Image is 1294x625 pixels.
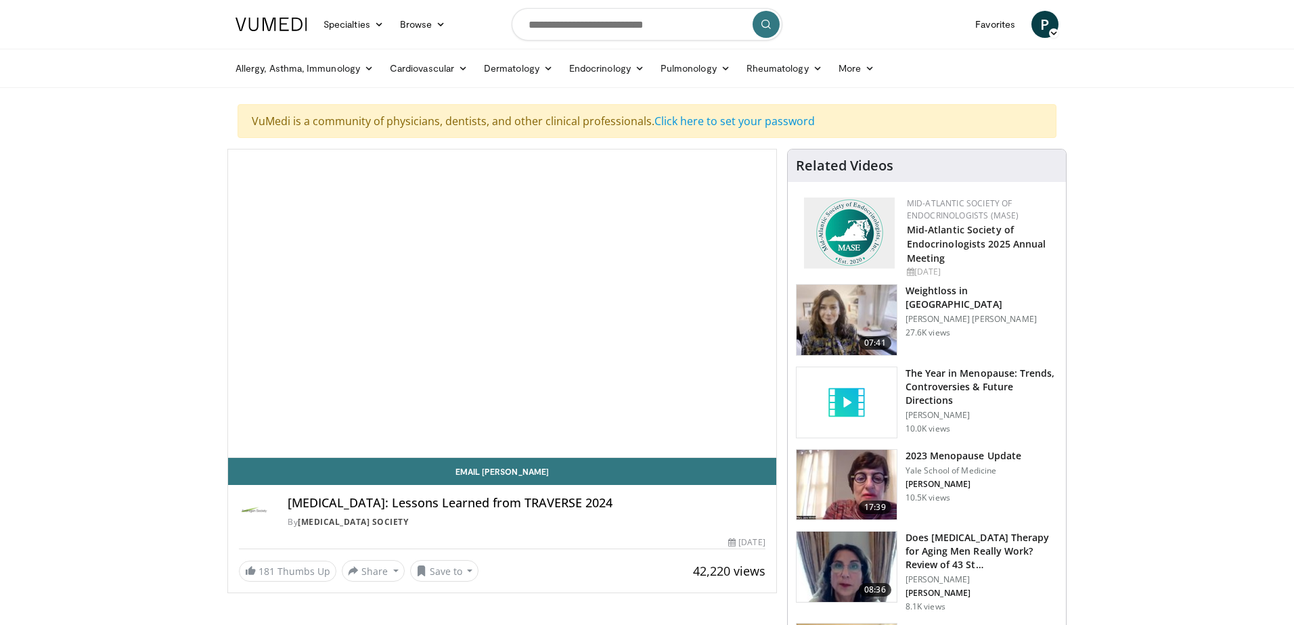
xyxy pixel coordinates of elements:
p: 10.5K views [906,492,950,503]
img: VuMedi Logo [236,18,307,31]
a: 17:39 2023 Menopause Update Yale School of Medicine [PERSON_NAME] 10.5K views [796,449,1058,521]
h4: [MEDICAL_DATA]: Lessons Learned from TRAVERSE 2024 [288,496,765,511]
h4: Related Videos [796,158,893,174]
a: 181 Thumbs Up [239,561,336,582]
p: 10.0K views [906,423,950,434]
p: [PERSON_NAME] [PERSON_NAME] [906,314,1058,325]
p: [PERSON_NAME] [906,588,1058,599]
h3: Does [MEDICAL_DATA] Therapy for Aging Men Really Work? Review of 43 St… [906,531,1058,572]
button: Save to [410,560,479,582]
a: Browse [392,11,454,38]
span: 42,220 views [693,563,765,579]
p: Yale School of Medicine [906,465,1021,476]
a: 08:36 Does [MEDICAL_DATA] Therapy for Aging Men Really Work? Review of 43 St… [PERSON_NAME] [PERS... [796,531,1058,612]
a: Endocrinology [561,55,652,82]
input: Search topics, interventions [512,8,782,41]
div: [DATE] [728,536,765,549]
a: Email [PERSON_NAME] [228,458,776,485]
span: 07:41 [859,336,891,350]
button: Share [342,560,405,582]
p: [PERSON_NAME] [906,479,1021,490]
p: 27.6K views [906,327,950,338]
a: Dermatology [476,55,561,82]
h3: 2023 Menopause Update [906,449,1021,463]
a: Favorites [967,11,1023,38]
img: 1b7e2ecf-010f-4a61-8cdc-5c411c26c8d3.150x105_q85_crop-smart_upscale.jpg [797,450,897,520]
h3: Weightloss in [GEOGRAPHIC_DATA] [906,284,1058,311]
span: 17:39 [859,501,891,514]
a: The Year in Menopause: Trends, Controversies & Future Directions [PERSON_NAME] 10.0K views [796,367,1058,438]
a: Cardiovascular [382,55,476,82]
a: P [1031,11,1058,38]
img: f382488c-070d-4809-84b7-f09b370f5972.png.150x105_q85_autocrop_double_scale_upscale_version-0.2.png [804,198,895,269]
p: 8.1K views [906,601,945,612]
a: Rheumatology [738,55,830,82]
div: By [288,516,765,528]
a: Pulmonology [652,55,738,82]
a: More [830,55,883,82]
div: VuMedi is a community of physicians, dentists, and other clinical professionals. [238,104,1056,138]
img: 4d4bce34-7cbb-4531-8d0c-5308a71d9d6c.150x105_q85_crop-smart_upscale.jpg [797,532,897,602]
a: [MEDICAL_DATA] Society [298,516,408,528]
a: Specialties [315,11,392,38]
span: 08:36 [859,583,891,597]
a: Mid-Atlantic Society of Endocrinologists (MASE) [907,198,1019,221]
p: [PERSON_NAME] [906,574,1058,585]
a: Mid-Atlantic Society of Endocrinologists 2025 Annual Meeting [907,223,1046,264]
a: Allergy, Asthma, Immunology [227,55,382,82]
h3: The Year in Menopause: Trends, Controversies & Future Directions [906,367,1058,407]
div: [DATE] [907,266,1055,278]
span: 181 [259,565,275,578]
img: video_placeholder_short.svg [797,367,897,438]
a: 07:41 Weightloss in [GEOGRAPHIC_DATA] [PERSON_NAME] [PERSON_NAME] 27.6K views [796,284,1058,356]
img: 9983fed1-7565-45be-8934-aef1103ce6e2.150x105_q85_crop-smart_upscale.jpg [797,285,897,355]
img: Androgen Society [239,496,271,528]
a: Click here to set your password [654,114,815,129]
video-js: Video Player [228,149,776,458]
p: [PERSON_NAME] [906,410,1058,421]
